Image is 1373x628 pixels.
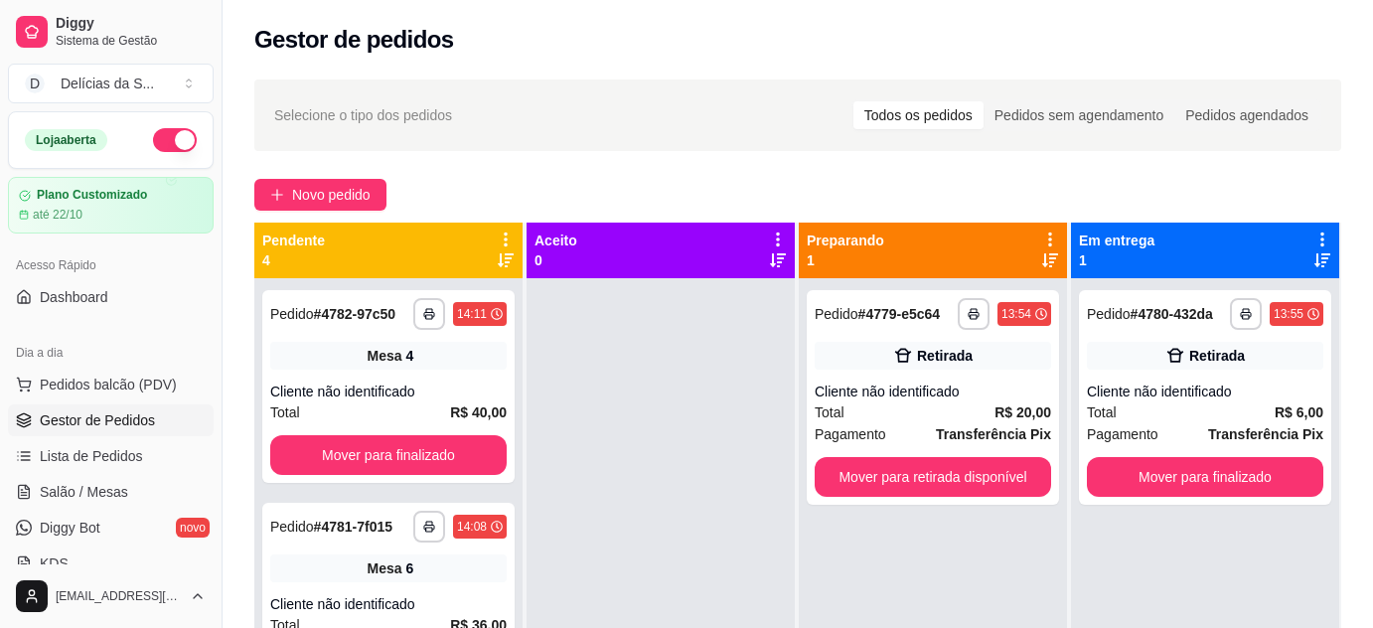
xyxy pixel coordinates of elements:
[936,426,1051,442] strong: Transferência Pix
[1087,423,1158,445] span: Pagamento
[254,24,454,56] h2: Gestor de pedidos
[8,548,214,579] a: KDS
[270,382,507,401] div: Cliente não identificado
[270,401,300,423] span: Total
[1087,457,1323,497] button: Mover para finalizado
[457,519,487,535] div: 14:08
[1079,250,1154,270] p: 1
[56,15,206,33] span: Diggy
[262,250,325,270] p: 4
[807,250,884,270] p: 1
[1087,306,1131,322] span: Pedido
[457,306,487,322] div: 14:11
[8,249,214,281] div: Acesso Rápido
[406,346,414,366] div: 4
[8,64,214,103] button: Select a team
[314,306,396,322] strong: # 4782-97c50
[8,177,214,234] a: Plano Customizadoaté 22/10
[853,101,984,129] div: Todos os pedidos
[33,207,82,223] article: até 22/10
[1275,404,1323,420] strong: R$ 6,00
[292,184,371,206] span: Novo pedido
[815,423,886,445] span: Pagamento
[1174,101,1319,129] div: Pedidos agendados
[8,440,214,472] a: Lista de Pedidos
[262,231,325,250] p: Pendente
[1208,426,1323,442] strong: Transferência Pix
[40,553,69,573] span: KDS
[8,8,214,56] a: DiggySistema de Gestão
[1087,401,1117,423] span: Total
[917,346,973,366] div: Retirada
[450,404,507,420] strong: R$ 40,00
[8,404,214,436] a: Gestor de Pedidos
[8,337,214,369] div: Dia a dia
[534,250,577,270] p: 0
[1001,306,1031,322] div: 13:54
[270,306,314,322] span: Pedido
[37,188,147,203] article: Plano Customizado
[8,281,214,313] a: Dashboard
[8,572,214,620] button: [EMAIL_ADDRESS][DOMAIN_NAME]
[270,594,507,614] div: Cliente não identificado
[153,128,197,152] button: Alterar Status
[25,129,107,151] div: Loja aberta
[40,518,100,538] span: Diggy Bot
[40,410,155,430] span: Gestor de Pedidos
[270,519,314,535] span: Pedido
[25,74,45,93] span: D
[984,101,1174,129] div: Pedidos sem agendamento
[1079,231,1154,250] p: Em entrega
[61,74,154,93] div: Delícias da S ...
[274,104,452,126] span: Selecione o tipo dos pedidos
[368,558,402,578] span: Mesa
[8,369,214,400] button: Pedidos balcão (PDV)
[40,375,177,394] span: Pedidos balcão (PDV)
[368,346,402,366] span: Mesa
[534,231,577,250] p: Aceito
[270,188,284,202] span: plus
[56,588,182,604] span: [EMAIL_ADDRESS][DOMAIN_NAME]
[1274,306,1303,322] div: 13:55
[40,482,128,502] span: Salão / Mesas
[815,457,1051,497] button: Mover para retirada disponível
[8,476,214,508] a: Salão / Mesas
[815,306,858,322] span: Pedido
[270,435,507,475] button: Mover para finalizado
[807,231,884,250] p: Preparando
[406,558,414,578] div: 6
[1189,346,1245,366] div: Retirada
[8,512,214,544] a: Diggy Botnovo
[254,179,386,211] button: Novo pedido
[56,33,206,49] span: Sistema de Gestão
[40,287,108,307] span: Dashboard
[858,306,941,322] strong: # 4779-e5c64
[1087,382,1323,401] div: Cliente não identificado
[40,446,143,466] span: Lista de Pedidos
[994,404,1051,420] strong: R$ 20,00
[314,519,392,535] strong: # 4781-7f015
[1131,306,1213,322] strong: # 4780-432da
[815,382,1051,401] div: Cliente não identificado
[815,401,844,423] span: Total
